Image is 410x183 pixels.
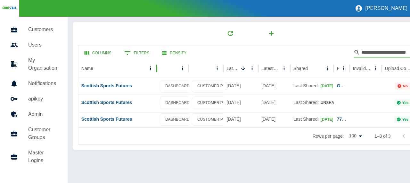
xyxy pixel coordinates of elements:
[79,47,117,59] button: Select columns
[5,145,62,168] a: Master Logins
[160,97,195,109] a: DASHBOARD
[258,77,290,94] div: 31 Aug 2025
[323,64,332,73] button: Shared column menu
[374,133,391,139] p: 1–3 of 3
[160,80,195,92] a: DASHBOARD
[192,113,242,126] a: CUSTOMER PROFILE
[313,133,344,139] p: Rows per page:
[81,83,132,88] a: Scottish Sports Futures
[226,66,238,71] div: Latest Upload Date
[320,98,350,108] button: Unshared
[192,97,242,109] a: CUSTOMER PROFILE
[28,57,57,72] h5: My Organisation
[280,64,289,73] button: Latest Usage column menu
[320,81,341,91] button: [DATE]
[293,111,331,127] div: Last Shared:
[81,117,132,122] a: Scottish Sports Futures
[293,78,331,94] div: Last Shared:
[293,66,308,71] div: Shared
[5,91,62,107] a: apikey
[157,47,192,59] button: Density
[28,26,57,33] h5: Customers
[371,64,380,73] button: Invalid Creds column menu
[160,113,195,126] a: DASHBOARD
[119,47,154,59] button: Show filters
[320,115,341,125] button: [DATE]
[28,80,57,87] h5: Notifications
[5,122,62,145] a: Customer Groups
[146,64,155,73] button: Name column menu
[223,77,258,94] div: 02 Sep 2025
[5,22,62,37] a: Customers
[258,111,290,127] div: 18 Aug 2025
[248,64,257,73] button: Latest Upload Date column menu
[28,41,57,49] h5: Users
[5,107,62,122] a: Admin
[28,126,57,141] h5: Customer Groups
[337,66,339,71] div: Ref
[261,66,279,71] div: Latest Usage
[28,149,57,164] h5: Master Logins
[223,111,258,127] div: 22 Aug 2025
[81,100,132,105] a: Scottish Sports Futures
[213,64,222,73] button: column menu
[402,101,408,105] p: Yes
[365,5,407,11] p: [PERSON_NAME]
[352,2,410,15] button: [PERSON_NAME]
[403,84,408,88] p: No
[5,76,62,91] a: Notifications
[258,94,290,111] div: 18 Aug 2025
[28,110,57,118] h5: Admin
[3,6,17,11] img: Logo
[347,131,364,141] div: 100
[339,64,348,73] button: Ref column menu
[28,95,57,103] h5: apikey
[5,37,62,53] a: Users
[337,83,359,88] a: GO706042
[5,53,62,76] a: My Organisation
[223,94,258,111] div: 22 Aug 2025
[239,64,248,73] button: Sort
[192,80,242,92] a: CUSTOMER PROFILE
[337,117,352,122] a: 773047
[402,118,408,121] p: Yes
[293,94,331,111] div: Last Shared:
[353,66,371,71] div: Invalid Creds
[81,66,93,71] div: Name
[178,64,187,73] button: column menu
